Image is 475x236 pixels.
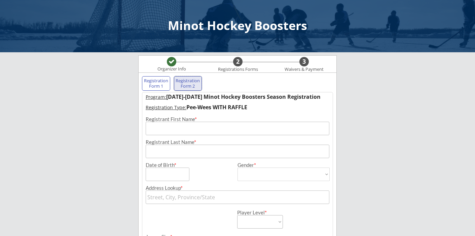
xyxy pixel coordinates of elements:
div: Registration Form 2 [176,78,200,89]
div: 2 [233,58,243,65]
strong: [DATE]-[DATE] Minot Hockey Boosters Season Registration [166,93,321,100]
u: Program: [146,94,166,100]
div: Organizer Info [153,66,190,72]
div: Registrant First Name [146,117,329,122]
div: Minot Hockey Boosters [7,20,468,32]
div: Waivers & Payment [281,67,327,72]
div: Address Lookup [146,185,329,190]
input: Street, City, Province/State [146,190,329,204]
u: Registration Type: [146,104,186,111]
div: Player Level [237,210,283,215]
div: Registrations Forms [215,67,261,72]
div: Registration Form 1 [144,78,169,89]
div: Date of Birth [146,163,180,168]
div: Gender [238,163,330,168]
div: 3 [299,58,309,65]
strong: Pee-Wees WITH RAFFLE [186,104,247,111]
div: Registrant Last Name [146,140,329,145]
